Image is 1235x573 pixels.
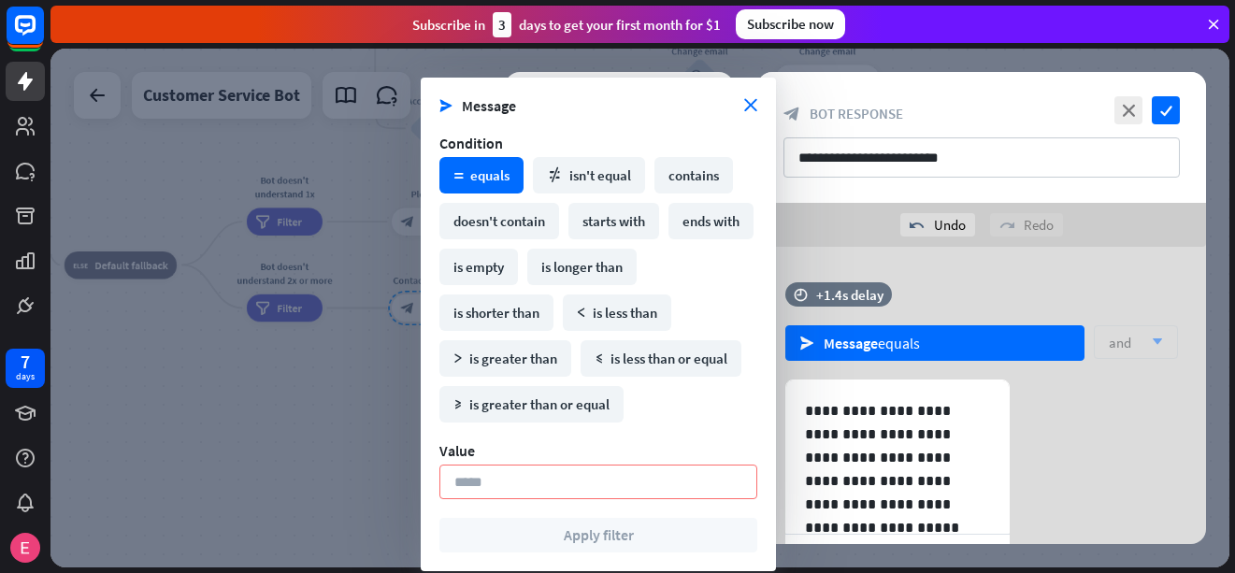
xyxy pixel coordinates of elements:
i: arrow_down [1142,337,1163,348]
div: doesn't contain [439,203,559,239]
i: math_greater [453,354,463,364]
i: math_greater_or_equal [453,400,463,409]
button: Open LiveChat chat widget [15,7,71,64]
i: math_not_equal [547,167,563,183]
i: send [439,99,452,112]
a: 7 days [6,349,45,388]
button: Apply filter [439,518,757,552]
div: days [16,370,35,383]
div: 7 [21,353,30,370]
div: is greater than [439,340,571,377]
div: is greater than or equal [439,386,624,423]
i: undo [910,218,925,233]
span: Message [462,96,744,115]
div: +1.4s delay [816,286,883,304]
div: Subscribe now [736,9,845,39]
div: is empty [439,249,518,285]
i: close [1114,96,1142,124]
div: starts with [568,203,659,239]
i: time [794,288,808,301]
i: redo [999,218,1014,233]
i: math_less_or_equal [595,354,604,364]
div: Undo [900,213,975,236]
span: Message [824,334,878,352]
i: math_equal [453,171,464,180]
div: Value [439,441,757,460]
i: close [744,99,757,112]
span: Bot Response [810,105,903,122]
i: block_bot_response [783,106,800,122]
i: check [1152,96,1180,124]
div: contains [654,157,733,193]
div: Redo [990,213,1063,236]
div: Condition [439,134,757,152]
i: math_less [577,308,586,318]
span: and [1109,334,1131,351]
div: Subscribe in days to get your first month for $1 [412,12,721,37]
i: send [800,337,814,351]
div: is shorter than [439,294,553,331]
div: is less than [563,294,671,331]
div: is less than or equal [581,340,741,377]
div: 3 [493,12,511,37]
div: is longer than [527,249,637,285]
div: isn't equal [533,157,645,193]
div: ends with [668,203,754,239]
div: equals [824,334,920,352]
div: equals [439,157,524,193]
